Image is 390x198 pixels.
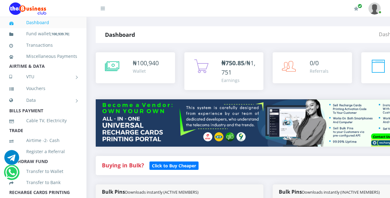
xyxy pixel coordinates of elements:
[4,155,19,165] a: Chat for support
[368,2,381,15] img: User
[9,27,77,41] a: Fund wallet[100,939.70]
[9,49,77,63] a: Miscellaneous Payments
[9,81,77,96] a: Vouchers
[125,189,199,195] small: Downloads instantly (ACTIVE MEMBERS)
[149,161,199,169] a: Click to Buy Cheaper
[9,93,77,108] a: Data
[310,59,319,67] span: 0/0
[279,188,380,195] strong: Bulk Pins
[310,68,329,74] div: Referrals
[9,2,46,15] img: Logo
[221,77,258,84] div: Earnings
[221,59,255,76] span: /₦1,751
[184,52,264,90] a: ₦750.85/₦1,751 Earnings
[9,144,77,159] a: Register a Referral
[9,114,77,128] a: Cable TV, Electricity
[105,31,135,38] strong: Dashboard
[358,4,362,8] span: Renew/Upgrade Subscription
[52,32,68,36] b: 100,939.70
[9,15,77,30] a: Dashboard
[152,163,196,169] b: Click to Buy Cheaper
[9,175,77,190] a: Transfer to Bank
[50,32,69,36] small: [ ]
[273,52,352,83] a: 0/0 Referrals
[5,170,18,180] a: Chat for support
[102,161,144,169] strong: Buying in Bulk?
[133,68,159,74] div: Wallet
[133,58,159,68] div: ₦
[354,6,359,11] i: Renew/Upgrade Subscription
[102,188,199,195] strong: Bulk Pins
[9,133,77,148] a: Airtime -2- Cash
[221,59,244,67] b: ₦750.85
[9,164,77,179] a: Transfer to Wallet
[137,59,159,67] span: 100,940
[96,52,175,83] a: ₦100,940 Wallet
[302,189,380,195] small: Downloads instantly (INACTIVE MEMBERS)
[9,38,77,52] a: Transactions
[9,69,77,84] a: VTU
